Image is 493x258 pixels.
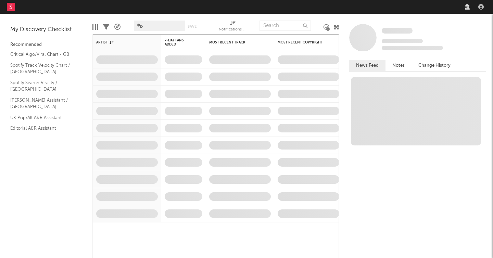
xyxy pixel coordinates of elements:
a: Critical Algo/Viral Chart - GB [10,51,75,58]
div: Notifications (Artist) [219,26,246,34]
div: My Discovery Checklist [10,26,82,34]
a: Spotify Track Velocity Chart / [GEOGRAPHIC_DATA] [10,62,75,76]
a: UK Pop/Alt A&R Assistant [10,114,75,121]
input: Search... [260,21,311,31]
a: Some Artist [382,27,413,34]
button: Notes [385,60,412,71]
div: Edit Columns [92,17,98,37]
button: Save [188,25,197,28]
span: Tracking Since: [DATE] [382,39,423,43]
div: Most Recent Copyright [278,40,329,44]
div: A&R Pipeline [114,17,121,37]
div: Filters [103,17,109,37]
span: Some Artist [382,28,413,34]
span: 0 fans last week [382,46,443,50]
div: Most Recent Track [209,40,261,44]
a: Editorial A&R Assistant ([GEOGRAPHIC_DATA]) [10,125,75,139]
button: News Feed [349,60,385,71]
div: Recommended [10,41,82,49]
a: Spotify Search Virality / [GEOGRAPHIC_DATA] [10,79,75,93]
div: Notifications (Artist) [219,17,246,37]
div: Artist [96,40,148,44]
a: [PERSON_NAME] Assistant / [GEOGRAPHIC_DATA] [10,96,75,111]
button: Change History [412,60,457,71]
span: 7-Day Fans Added [165,38,192,47]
